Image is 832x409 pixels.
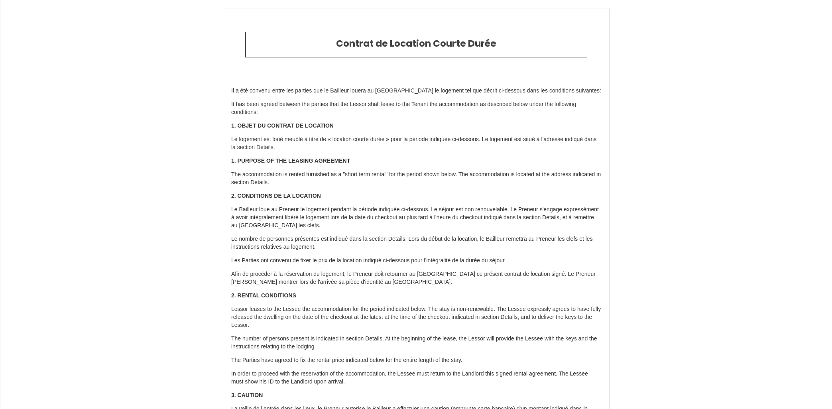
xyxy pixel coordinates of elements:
[231,235,601,251] p: Le nombre de personnes présentes est indiqué dans la section Details. Lors du début de la locatio...
[231,305,601,329] p: Lessor leases to the Lessee the accommodation for the period indicated below. The stay is non-ren...
[231,356,601,364] p: The Parties have agreed to fix the rental price indicated below for the entire length of the stay.
[231,392,263,398] strong: 3. CAUTION
[231,292,296,299] strong: 2. RENTAL CONDITIONS
[231,136,601,151] p: Le logement est loué meublé à titre de « location courte durée » pour la période indiquée ci-dess...
[231,171,601,187] p: The accommodation is rented furnished as a "short term rental" for the period shown below. The ac...
[231,257,601,265] p: Les Parties ont convenu de fixer le prix de la location indiqué ci-dessous pour l’intégralité de ...
[231,335,601,351] p: The number of persons present is indicated in section Details. At the beginning of the lease, the...
[252,38,581,49] h2: Contrat de Location Courte Durée
[231,193,321,199] strong: 2. CONDITIONS DE LA LOCATION
[231,122,334,129] strong: 1. OBJET DU CONTRAT DE LOCATION
[231,270,601,286] p: Afin de procéder à la réservation du logement, le Preneur doit retourner au [GEOGRAPHIC_DATA] ce ...
[231,87,601,95] p: Il a été convenu entre les parties que le Bailleur louera au [GEOGRAPHIC_DATA] le logement tel qu...
[231,100,601,116] p: It has been agreed between the parties that the Lessor shall lease to the Tenant the accommodatio...
[231,370,601,386] p: In order to proceed with the reservation of the accommodation, the Lessee must return to the Land...
[231,206,601,230] p: Le Bailleur loue au Preneur le logement pendant la période indiquée ci-dessous. Le séjour est non...
[231,157,350,164] strong: 1. PURPOSE OF THE LEASING AGREEMENT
